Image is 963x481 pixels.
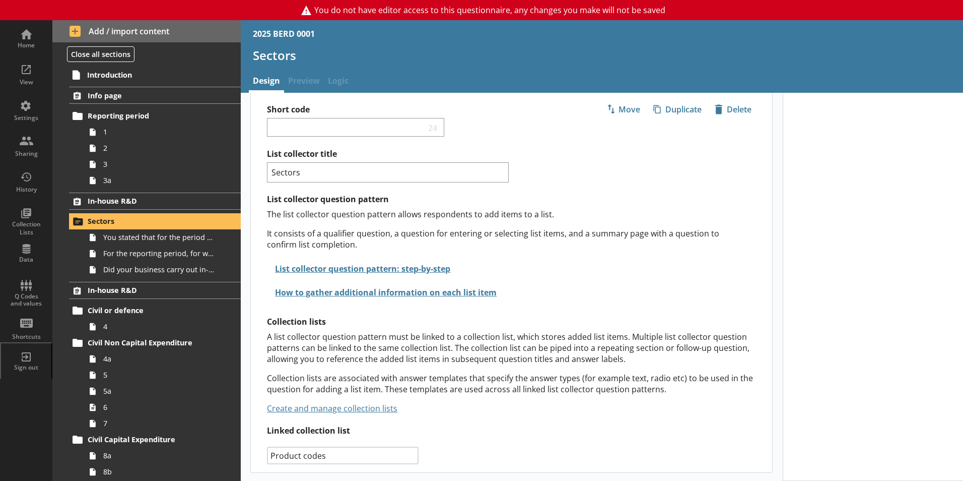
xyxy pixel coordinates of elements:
[103,370,215,380] span: 5
[103,354,215,364] span: 4a
[85,319,241,335] a: 4
[85,383,241,399] a: 5a
[267,331,767,365] p: A list collector question pattern must be linked to a collection list, which stores added list it...
[9,333,44,341] div: Shortcuts
[267,373,767,395] p: Collection lists are associated with answer templates that specify the answer types (for example ...
[69,303,241,319] a: Civil or defence
[324,71,353,93] span: Logic
[85,399,241,415] a: 6
[88,111,211,121] span: Reporting period
[88,435,211,444] span: Civil Capital Expenditure
[88,196,211,206] span: In-house R&D
[85,156,241,172] a: 3
[710,101,756,118] button: Delete
[9,256,44,264] div: Data
[9,293,44,308] div: Q Codes and values
[602,101,644,117] span: Move
[85,448,241,464] a: 8a
[253,28,315,39] div: 2025 BERD 0001
[74,335,241,432] li: Civil Non Capital Expenditure4a55a67
[52,193,241,278] li: In-house R&DSectorsYou stated that for the period [From] to [To], [Ru Name] carried out in-house ...
[9,41,44,49] div: Home
[85,246,241,262] a: For the reporting period, for which of the following product codes has your business carried out ...
[103,159,215,169] span: 3
[426,123,440,132] span: 24
[85,262,241,278] a: Did your business carry out in-house R&D for any other product codes?
[68,67,241,83] a: Introduction
[74,303,241,335] li: Civil or defence4
[85,464,241,480] a: 8b
[249,71,284,93] a: Design
[85,415,241,432] a: 7
[85,124,241,140] a: 1
[103,322,215,331] span: 4
[88,91,211,100] span: Info page
[267,149,772,159] label: List collector title
[103,265,215,274] span: Did your business carry out in-house R&D for any other product codes?
[103,232,215,242] span: You stated that for the period [From] to [To], [Ru Name] carried out in-house R&D. Is this correct?
[85,229,241,246] a: You stated that for the period [From] to [To], [Ru Name] carried out in-house R&D. Is this correct?
[103,386,215,396] span: 5a
[103,451,215,460] span: 8a
[85,351,241,367] a: 4a
[253,47,951,63] h1: Sectors
[88,216,211,226] span: Sectors
[88,285,211,295] span: In-house R&D
[103,402,215,412] span: 6
[267,316,772,327] h2: Collection lists
[267,403,397,414] a: Create and manage collection lists
[69,108,241,124] a: Reporting period
[85,367,241,383] a: 5
[267,284,499,302] button: How to gather additional information on each list item
[87,70,211,80] span: Introduction
[88,338,211,347] span: Civil Non Capital Expenditure
[267,425,772,436] h2: Linked collection list
[103,467,215,476] span: 8b
[267,209,722,220] p: The list collector question pattern allows respondents to add items to a list.
[9,220,44,236] div: Collection Lists
[267,447,419,465] select: Linked collection list
[649,101,706,118] button: Duplicate
[9,186,44,194] div: History
[711,101,755,117] span: Delete
[267,194,772,205] h2: List collector question pattern
[69,335,241,351] a: Civil Non Capital Expenditure
[74,108,241,189] li: Reporting period1233a
[74,213,241,278] li: SectorsYou stated that for the period [From] to [To], [Ru Name] carried out in-house R&D. Is this...
[267,104,512,115] label: Short code
[9,114,44,122] div: Settings
[69,282,241,299] a: In-house R&D
[85,172,241,189] a: 3a
[103,143,215,153] span: 2
[9,150,44,158] div: Sharing
[85,140,241,156] a: 2
[9,78,44,86] div: View
[52,87,241,188] li: Info pageReporting period1233a
[267,260,452,278] button: List collector question pattern: step-by-step
[52,20,241,42] button: Add / import content
[69,432,241,448] a: Civil Capital Expenditure
[88,306,211,315] span: Civil or defence
[69,87,241,104] a: Info page
[649,101,706,117] span: Duplicate
[9,364,44,372] div: Sign out
[67,46,134,62] button: Close all sections
[103,249,215,258] span: For the reporting period, for which of the following product codes has your business carried out ...
[69,193,241,210] a: In-house R&D
[70,26,224,37] span: Add / import content
[103,127,215,137] span: 1
[103,175,215,185] span: 3a
[103,418,215,428] span: 7
[602,101,645,118] button: Move
[267,228,722,250] p: It consists of a qualifier question, a question for entering or selecting list items, and a summa...
[284,71,324,93] span: Preview
[69,213,241,229] a: Sectors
